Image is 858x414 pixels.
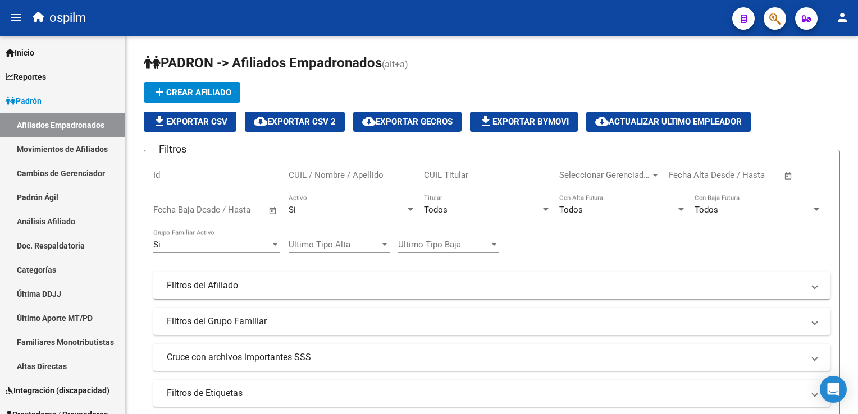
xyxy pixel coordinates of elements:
mat-panel-title: Filtros del Afiliado [167,279,804,292]
input: Fecha fin [209,205,263,215]
span: Exportar CSV 2 [254,117,336,127]
span: Seleccionar Gerenciador [559,170,650,180]
mat-icon: cloud_download [254,114,267,128]
span: Crear Afiliado [153,88,231,98]
mat-icon: file_download [479,114,492,128]
span: Reportes [6,71,46,83]
button: Actualizar ultimo Empleador [586,112,751,132]
mat-panel-title: Cruce con archivos importantes SSS [167,351,804,364]
span: ospilm [49,6,86,30]
mat-icon: menu [9,11,22,24]
input: Fecha fin [724,170,779,180]
mat-expansion-panel-header: Filtros de Etiquetas [153,380,830,407]
button: Exportar CSV [144,112,236,132]
span: Exportar GECROS [362,117,453,127]
mat-expansion-panel-header: Filtros del Grupo Familiar [153,308,830,335]
span: Todos [424,205,448,215]
span: Padrón [6,95,42,107]
span: Inicio [6,47,34,59]
input: Fecha inicio [669,170,714,180]
mat-icon: cloud_download [362,114,376,128]
button: Exportar CSV 2 [245,112,345,132]
mat-panel-title: Filtros del Grupo Familiar [167,315,804,328]
span: Si [289,205,296,215]
span: Todos [695,205,718,215]
span: Todos [559,205,583,215]
span: Exportar Bymovi [479,117,569,127]
span: Integración (discapacidad) [6,384,109,397]
span: Ultimo Tipo Baja [398,240,489,250]
input: Fecha inicio [153,205,199,215]
button: Exportar GECROS [353,112,462,132]
mat-expansion-panel-header: Cruce con archivos importantes SSS [153,344,830,371]
mat-icon: add [153,85,166,99]
mat-expansion-panel-header: Filtros del Afiliado [153,272,830,299]
span: Ultimo Tipo Alta [289,240,380,250]
span: Actualizar ultimo Empleador [595,117,742,127]
button: Open calendar [267,204,280,217]
span: (alt+a) [382,59,408,70]
mat-icon: person [836,11,849,24]
mat-panel-title: Filtros de Etiquetas [167,387,804,399]
button: Exportar Bymovi [470,112,578,132]
span: Si [153,240,161,250]
h3: Filtros [153,141,192,157]
span: Exportar CSV [153,117,227,127]
span: PADRON -> Afiliados Empadronados [144,55,382,71]
button: Open calendar [782,169,795,182]
mat-icon: file_download [153,114,166,128]
button: Crear Afiliado [144,82,240,103]
div: Open Intercom Messenger [820,376,847,403]
mat-icon: cloud_download [595,114,609,128]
